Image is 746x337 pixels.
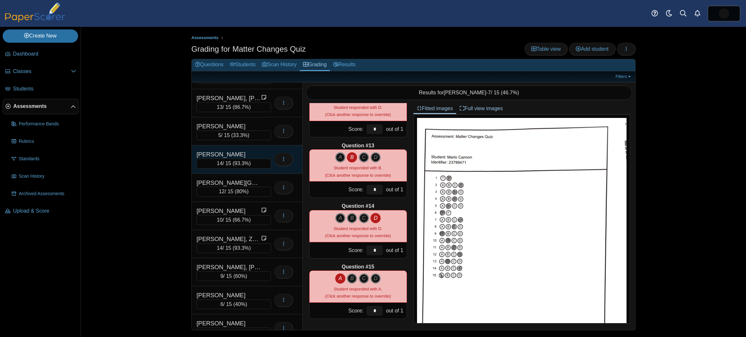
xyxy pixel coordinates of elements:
div: Score: [310,182,365,197]
i: B [347,152,357,163]
small: (Click another response to override) [325,287,391,299]
span: [PERSON_NAME] [444,90,486,95]
a: Scan History [259,59,300,71]
span: 8 [218,330,221,335]
a: Add student [569,43,615,56]
a: Standards [9,151,79,167]
div: / 15 ( ) [197,271,271,281]
div: [PERSON_NAME] [197,150,261,159]
i: C [359,273,369,284]
span: 5 [218,132,221,138]
span: Assessments [191,35,219,40]
i: A [335,213,345,223]
img: ps.74CSeXsONR1xs8MJ [719,8,729,19]
div: Score: [310,242,365,258]
div: / 15 ( ) [197,215,271,225]
span: 14 [217,245,223,251]
span: Add student [576,46,608,52]
a: Classes [3,64,79,79]
span: Student responded with D. [333,226,382,231]
span: Assessments [13,103,71,110]
div: out of 1 [384,121,406,137]
span: Scan History [19,173,76,180]
span: 93.3% [234,161,249,166]
a: Questions [192,59,227,71]
span: 33.3% [233,132,247,138]
h1: Grading for Matter Changes Quiz [191,44,306,55]
span: Jasmine McNair [719,8,729,19]
i: D [370,213,381,223]
i: C [359,152,369,163]
div: out of 1 [384,182,406,197]
span: Student responded with D. [333,105,382,110]
a: Filters [614,73,634,80]
a: Alerts [690,6,705,21]
div: / 15 ( ) [197,159,271,168]
i: D [370,152,381,163]
div: / 15 ( ) [197,187,271,196]
span: Students [13,85,76,92]
span: Dashboard [13,50,76,58]
a: PaperScorer [3,18,67,23]
b: Question #14 [342,203,374,210]
span: 12 [219,189,225,194]
i: B [347,213,357,223]
small: (Click another response to override) [325,165,391,177]
img: PaperScorer [3,3,67,22]
a: Grading [300,59,330,71]
a: Dashboard [3,47,79,62]
a: Scan History [9,169,79,184]
span: 93.3% [234,245,249,251]
a: Assessments [190,34,220,42]
a: Students [3,81,79,97]
a: Archived Assessments [9,186,79,202]
div: [PERSON_NAME], Zy'Naejah [197,235,261,243]
span: Classes [13,68,71,75]
i: A [335,152,345,163]
i: B [347,273,357,284]
div: Results for - / 15 ( ) [306,86,632,100]
span: 40% [235,301,245,307]
small: (Click another response to override) [325,226,391,238]
span: Student responded with A. [334,287,382,291]
span: Student responded with B. [334,165,382,170]
div: / 15 ( ) [197,300,271,309]
span: 60% [235,273,245,279]
span: Upload & Score [13,207,76,215]
a: Assessments [3,99,79,114]
a: Upload & Score [3,204,79,219]
span: Table view [531,46,561,52]
span: Rubrics [19,138,76,145]
span: 80% [236,189,247,194]
span: 6 [220,301,223,307]
div: / 15 ( ) [197,243,271,253]
div: [PERSON_NAME][GEOGRAPHIC_DATA] [197,179,261,187]
div: / 15 ( ) [197,131,271,140]
i: A [335,273,345,284]
span: 46.7% [503,90,517,95]
a: Rubrics [9,134,79,149]
small: (Click another response to override) [325,105,391,117]
div: [PERSON_NAME], [PERSON_NAME] [197,263,261,271]
a: Full view images [456,103,506,114]
div: [PERSON_NAME] [197,122,261,131]
span: 13 [217,104,223,110]
i: C [359,213,369,223]
i: D [370,273,381,284]
div: [PERSON_NAME] [197,319,261,328]
div: [PERSON_NAME] [197,291,261,300]
div: Score: [310,303,365,319]
span: 14 [217,161,223,166]
a: Students [227,59,259,71]
span: Archived Assessments [19,191,76,197]
span: 10 [217,217,223,223]
span: 9 [220,273,223,279]
b: Question #15 [342,263,374,270]
span: 53.3% [233,330,247,335]
span: 7 [488,90,491,95]
div: Score: [310,121,365,137]
span: Performance Bands [19,121,76,127]
span: Standards [19,156,76,162]
a: Table view [525,43,568,56]
a: Create New [3,29,78,42]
